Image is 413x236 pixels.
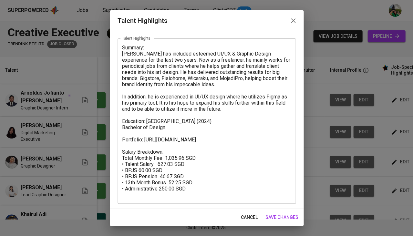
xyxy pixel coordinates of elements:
textarea: Summary: [PERSON_NAME] has included esteemed UI/UX & Graphic Design experience for the last two y... [122,45,291,198]
button: cancel [238,211,260,223]
h2: Talent Highlights [118,15,296,26]
span: save changes [265,213,298,221]
span: cancel [241,213,258,221]
button: save changes [263,211,301,223]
